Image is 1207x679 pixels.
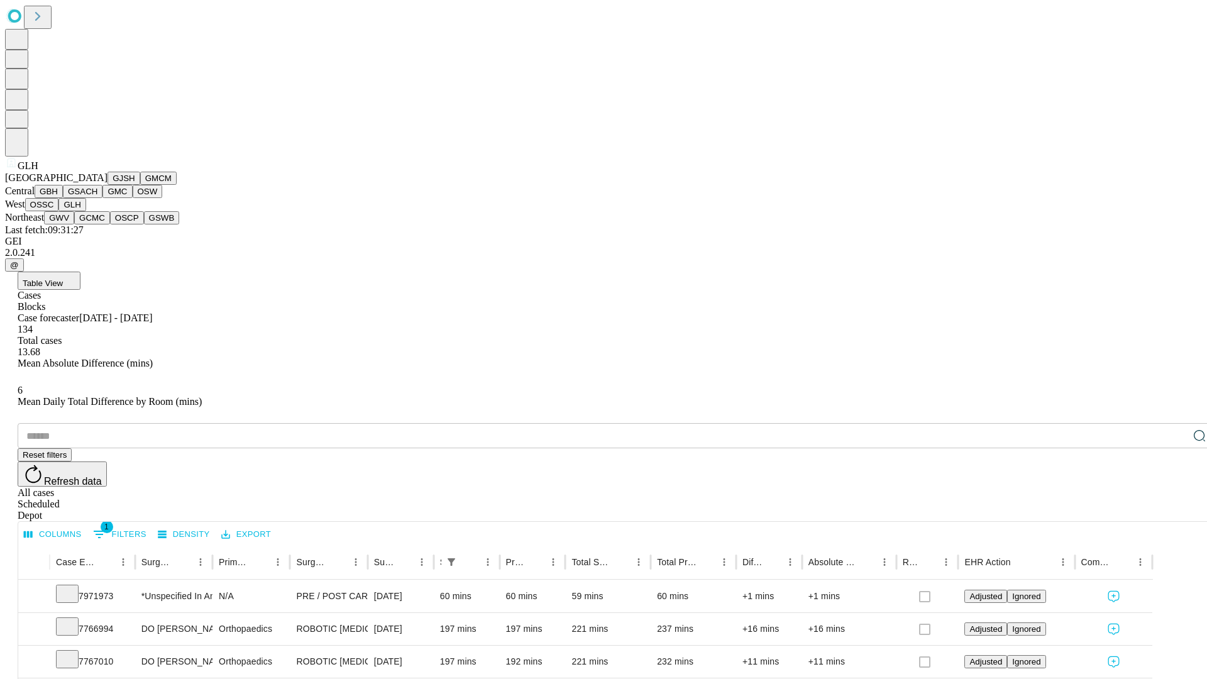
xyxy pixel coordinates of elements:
[374,580,427,612] div: [DATE]
[192,553,209,571] button: Menu
[808,557,857,567] div: Absolute Difference
[964,655,1007,668] button: Adjusted
[657,557,697,567] div: Total Predicted Duration
[155,525,213,544] button: Density
[969,657,1002,666] span: Adjusted
[1132,553,1149,571] button: Menu
[141,557,173,567] div: Surgeon Name
[18,312,79,323] span: Case forecaster
[21,525,85,544] button: Select columns
[808,646,890,678] div: +11 mins
[25,651,43,673] button: Expand
[5,224,84,235] span: Last fetch: 09:31:27
[964,622,1007,636] button: Adjusted
[715,553,733,571] button: Menu
[18,272,80,290] button: Table View
[219,646,284,678] div: Orthopaedics
[1054,553,1072,571] button: Menu
[440,557,441,567] div: Scheduled In Room Duration
[79,312,152,323] span: [DATE] - [DATE]
[25,586,43,608] button: Expand
[56,646,129,678] div: 7767010
[742,580,796,612] div: +1 mins
[1012,592,1040,601] span: Ignored
[5,247,1202,258] div: 2.0.241
[296,613,361,645] div: ROBOTIC [MEDICAL_DATA] TOTAL HIP
[296,580,361,612] div: PRE / POST CARE
[440,580,493,612] div: 60 mins
[937,553,955,571] button: Menu
[5,212,44,223] span: Northeast
[35,185,63,198] button: GBH
[56,557,96,567] div: Case Epic Id
[102,185,132,198] button: GMC
[58,198,85,211] button: GLH
[657,646,730,678] div: 232 mins
[544,553,562,571] button: Menu
[107,172,140,185] button: GJSH
[808,580,890,612] div: +1 mins
[18,324,33,334] span: 134
[506,646,559,678] div: 192 mins
[18,358,153,368] span: Mean Absolute Difference (mins)
[413,553,431,571] button: Menu
[440,613,493,645] div: 197 mins
[630,553,648,571] button: Menu
[612,553,630,571] button: Sort
[44,476,102,487] span: Refresh data
[742,557,763,567] div: Difference
[374,557,394,567] div: Surgery Date
[506,557,526,567] div: Predicted In Room Duration
[141,613,206,645] div: DO [PERSON_NAME] [PERSON_NAME]
[969,592,1002,601] span: Adjusted
[808,613,890,645] div: +16 mins
[25,619,43,641] button: Expand
[44,211,74,224] button: GWV
[5,199,25,209] span: West
[742,646,796,678] div: +11 mins
[506,580,559,612] div: 60 mins
[18,448,72,461] button: Reset filters
[964,557,1010,567] div: EHR Action
[1012,553,1030,571] button: Sort
[374,613,427,645] div: [DATE]
[571,580,644,612] div: 59 mins
[141,580,206,612] div: *Unspecified In And Out Surgery Glh
[920,553,937,571] button: Sort
[374,646,427,678] div: [DATE]
[571,646,644,678] div: 221 mins
[97,553,114,571] button: Sort
[18,461,107,487] button: Refresh data
[18,335,62,346] span: Total cases
[347,553,365,571] button: Menu
[440,646,493,678] div: 197 mins
[443,553,460,571] button: Show filters
[101,521,113,533] span: 1
[657,580,730,612] div: 60 mins
[90,524,150,544] button: Show filters
[23,279,63,288] span: Table View
[443,553,460,571] div: 1 active filter
[1007,590,1045,603] button: Ignored
[23,450,67,460] span: Reset filters
[479,553,497,571] button: Menu
[1012,624,1040,634] span: Ignored
[764,553,781,571] button: Sort
[527,553,544,571] button: Sort
[742,613,796,645] div: +16 mins
[969,624,1002,634] span: Adjusted
[251,553,269,571] button: Sort
[18,160,38,171] span: GLH
[56,613,129,645] div: 7766994
[858,553,876,571] button: Sort
[5,172,107,183] span: [GEOGRAPHIC_DATA]
[110,211,144,224] button: OSCP
[141,646,206,678] div: DO [PERSON_NAME] [PERSON_NAME]
[18,385,23,395] span: 6
[903,557,919,567] div: Resolved in EHR
[571,613,644,645] div: 221 mins
[219,580,284,612] div: N/A
[571,557,611,567] div: Total Scheduled Duration
[5,258,24,272] button: @
[1007,655,1045,668] button: Ignored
